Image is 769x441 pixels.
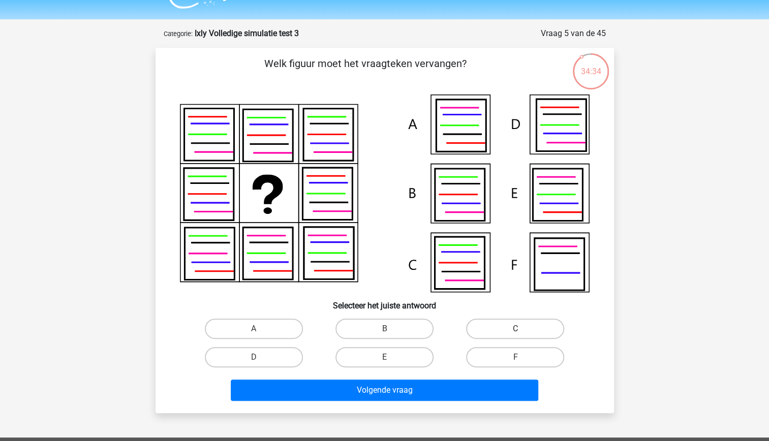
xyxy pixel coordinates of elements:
h6: Selecteer het juiste antwoord [172,293,598,310]
div: 34:34 [572,52,610,78]
label: A [205,319,303,339]
small: Categorie: [164,30,193,38]
div: Vraag 5 van de 45 [541,27,606,40]
label: D [205,347,303,367]
label: F [466,347,564,367]
label: C [466,319,564,339]
label: E [335,347,434,367]
button: Volgende vraag [231,380,538,401]
label: B [335,319,434,339]
strong: Ixly Volledige simulatie test 3 [195,28,299,38]
p: Welk figuur moet het vraagteken vervangen? [172,56,560,86]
